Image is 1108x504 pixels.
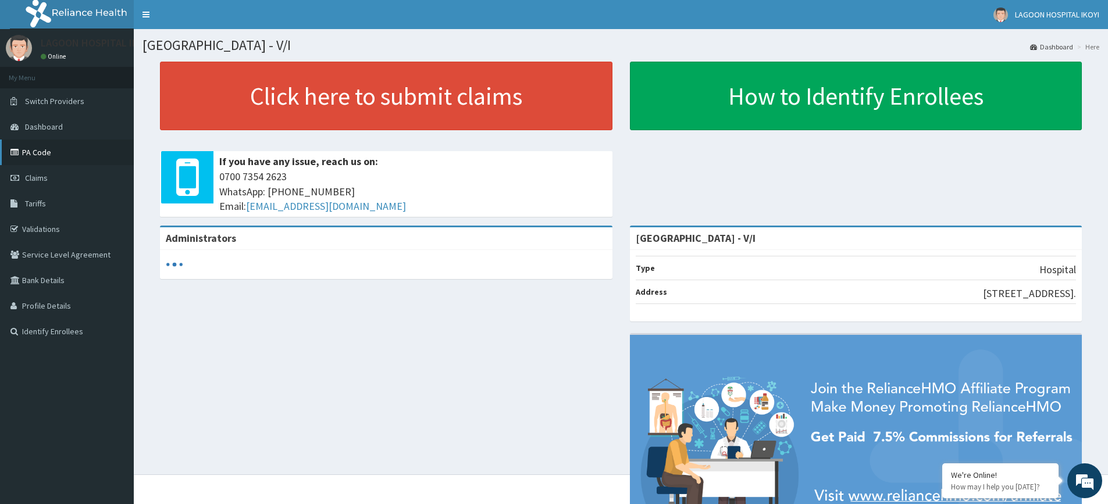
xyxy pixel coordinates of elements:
p: [STREET_ADDRESS]. [983,286,1076,301]
span: Tariffs [25,198,46,209]
a: Dashboard [1030,42,1073,52]
b: If you have any issue, reach us on: [219,155,378,168]
span: 0700 7354 2623 WhatsApp: [PHONE_NUMBER] Email: [219,169,607,214]
h1: [GEOGRAPHIC_DATA] - V/I [142,38,1099,53]
span: LAGOON HOSPITAL IKOYI [1015,9,1099,20]
span: Switch Providers [25,96,84,106]
a: Click here to submit claims [160,62,612,130]
a: Online [41,52,69,60]
strong: [GEOGRAPHIC_DATA] - V/I [636,231,756,245]
b: Address [636,287,667,297]
svg: audio-loading [166,256,183,273]
b: Administrators [166,231,236,245]
p: How may I help you today? [951,482,1050,492]
img: User Image [993,8,1008,22]
b: Type [636,263,655,273]
li: Here [1074,42,1099,52]
div: We're Online! [951,470,1050,480]
span: Claims [25,173,48,183]
p: LAGOON HOSPITAL IKOYI [41,38,153,48]
p: Hospital [1039,262,1076,277]
img: User Image [6,35,32,61]
span: Dashboard [25,121,63,132]
a: [EMAIL_ADDRESS][DOMAIN_NAME] [246,199,406,213]
a: How to Identify Enrollees [630,62,1082,130]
